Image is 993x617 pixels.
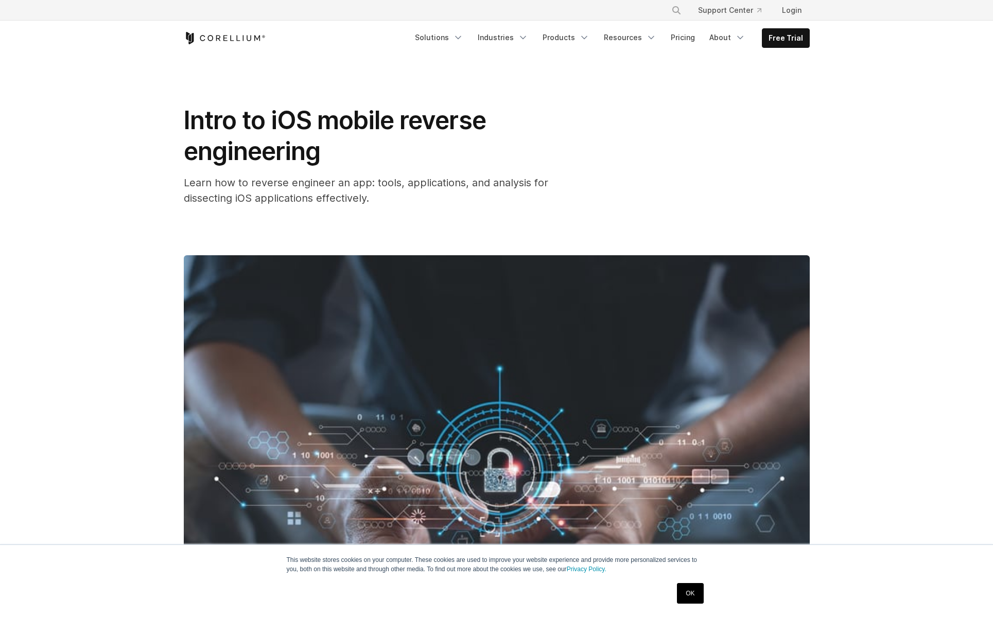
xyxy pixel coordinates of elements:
[667,1,686,20] button: Search
[472,28,534,47] a: Industries
[184,105,486,166] span: Intro to iOS mobile reverse engineering
[184,177,548,204] span: Learn how to reverse engineer an app: tools, applications, and analysis for dissecting iOS applic...
[665,28,701,47] a: Pricing
[287,555,707,574] p: This website stores cookies on your computer. These cookies are used to improve your website expe...
[703,28,752,47] a: About
[598,28,663,47] a: Resources
[774,1,810,20] a: Login
[536,28,596,47] a: Products
[762,29,809,47] a: Free Trial
[409,28,810,48] div: Navigation Menu
[677,583,703,604] a: OK
[184,32,266,44] a: Corellium Home
[409,28,469,47] a: Solutions
[690,1,770,20] a: Support Center
[567,566,606,573] a: Privacy Policy.
[659,1,810,20] div: Navigation Menu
